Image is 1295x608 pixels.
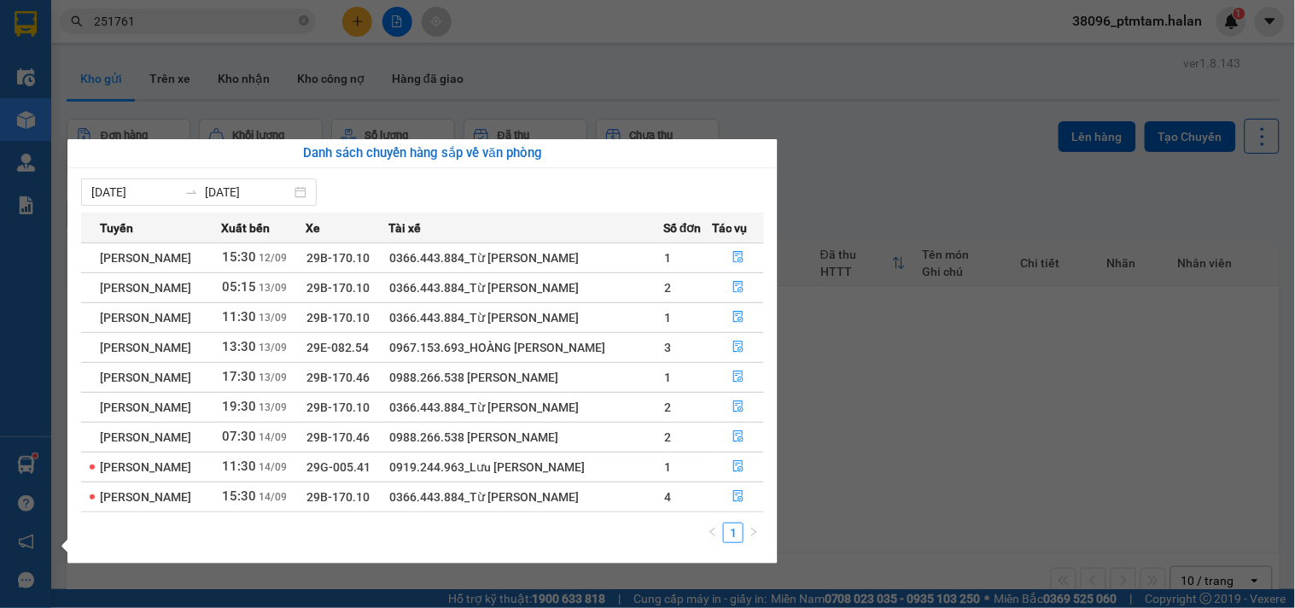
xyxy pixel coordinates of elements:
[664,311,671,324] span: 1
[100,219,133,237] span: Tuyến
[389,248,662,267] div: 0366.443.884_Từ [PERSON_NAME]
[703,523,723,543] li: Previous Page
[714,364,764,391] button: file-done
[664,460,671,474] span: 1
[732,460,744,474] span: file-done
[100,281,191,295] span: [PERSON_NAME]
[732,430,744,444] span: file-done
[259,371,287,383] span: 13/09
[744,523,764,543] button: right
[100,460,191,474] span: [PERSON_NAME]
[259,312,287,324] span: 13/09
[714,334,764,361] button: file-done
[664,430,671,444] span: 2
[222,309,256,324] span: 11:30
[306,430,370,444] span: 29B-170.46
[389,428,662,447] div: 0988.266.538 [PERSON_NAME]
[664,490,671,504] span: 4
[306,219,320,237] span: Xe
[306,400,370,414] span: 29B-170.10
[91,183,178,202] input: Từ ngày
[306,371,370,384] span: 29B-170.46
[389,488,662,506] div: 0366.443.884_Từ [PERSON_NAME]
[306,460,370,474] span: 29G-005.41
[259,461,287,473] span: 14/09
[708,527,718,537] span: left
[205,183,291,202] input: Đến ngày
[100,430,191,444] span: [PERSON_NAME]
[259,282,287,294] span: 13/09
[184,185,198,199] span: swap-right
[389,278,662,297] div: 0366.443.884_Từ [PERSON_NAME]
[732,341,744,354] span: file-done
[222,249,256,265] span: 15:30
[222,279,256,295] span: 05:15
[389,458,662,476] div: 0919.244.963_Lưu [PERSON_NAME]
[306,311,370,324] span: 29B-170.10
[100,490,191,504] span: [PERSON_NAME]
[664,281,671,295] span: 2
[259,431,287,443] span: 14/09
[714,483,764,511] button: file-done
[732,281,744,295] span: file-done
[222,339,256,354] span: 13:30
[222,399,256,414] span: 19:30
[724,523,743,542] a: 1
[714,394,764,421] button: file-done
[703,523,723,543] button: left
[222,429,256,444] span: 07:30
[259,401,287,413] span: 13/09
[100,341,191,354] span: [PERSON_NAME]
[744,523,764,543] li: Next Page
[100,400,191,414] span: [PERSON_NAME]
[259,252,287,264] span: 12/09
[100,251,191,265] span: [PERSON_NAME]
[389,368,662,387] div: 0988.266.538 [PERSON_NAME]
[732,311,744,324] span: file-done
[81,143,764,164] div: Danh sách chuyến hàng sắp về văn phòng
[664,341,671,354] span: 3
[714,244,764,272] button: file-done
[306,490,370,504] span: 29B-170.10
[306,281,370,295] span: 29B-170.10
[100,371,191,384] span: [PERSON_NAME]
[389,398,662,417] div: 0366.443.884_Từ [PERSON_NAME]
[222,459,256,474] span: 11:30
[732,400,744,414] span: file-done
[221,219,270,237] span: Xuất bến
[306,341,369,354] span: 29E-082.54
[664,400,671,414] span: 2
[259,491,287,503] span: 14/09
[306,251,370,265] span: 29B-170.10
[723,523,744,543] li: 1
[732,371,744,384] span: file-done
[732,490,744,504] span: file-done
[714,424,764,451] button: file-done
[664,371,671,384] span: 1
[259,342,287,354] span: 13/09
[663,219,702,237] span: Số đơn
[714,304,764,331] button: file-done
[389,308,662,327] div: 0366.443.884_Từ [PERSON_NAME]
[222,369,256,384] span: 17:30
[713,219,748,237] span: Tác vụ
[749,527,759,537] span: right
[388,219,421,237] span: Tài xế
[100,311,191,324] span: [PERSON_NAME]
[714,274,764,301] button: file-done
[714,453,764,481] button: file-done
[389,338,662,357] div: 0967.153.693_HOÀNG [PERSON_NAME]
[664,251,671,265] span: 1
[184,185,198,199] span: to
[222,488,256,504] span: 15:30
[732,251,744,265] span: file-done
